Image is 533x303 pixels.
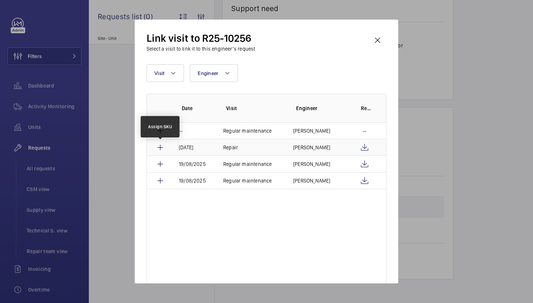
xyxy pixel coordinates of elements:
[179,144,193,151] p: [DATE]
[226,105,284,112] p: Visit
[198,70,218,76] span: Engineer
[154,70,164,76] span: Visit
[293,160,330,168] p: [PERSON_NAME]
[223,127,272,135] p: Regular maintenance
[147,45,255,52] h3: Select a visit to link it to this engineer’s request
[179,127,182,135] p: --
[223,177,272,184] p: Regular maintenance
[363,127,366,135] p: --
[293,127,330,135] p: [PERSON_NAME]
[361,105,371,112] p: Report
[179,160,206,168] p: 19/08/2025
[182,105,214,112] p: Date
[296,105,349,112] p: Engineer
[190,64,238,82] button: Engineer
[147,31,255,45] h2: Link visit to R25-10256
[148,123,172,130] div: Assign SKU
[179,177,206,184] p: 19/08/2025
[223,160,272,168] p: Regular maintenance
[223,144,238,151] p: Repair
[293,144,330,151] p: [PERSON_NAME]
[147,64,184,82] button: Visit
[293,177,330,184] p: [PERSON_NAME]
